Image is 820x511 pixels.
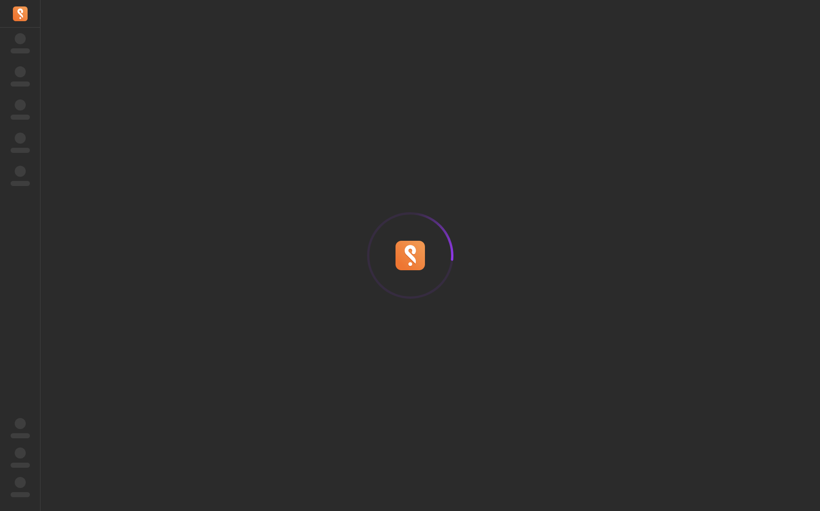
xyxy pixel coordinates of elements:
[11,48,30,53] span: ‌
[11,492,30,497] span: ‌
[11,463,30,468] span: ‌
[11,115,30,120] span: ‌
[15,33,26,44] span: ‌
[15,99,26,110] span: ‌
[11,81,30,87] span: ‌
[15,418,26,429] span: ‌
[15,66,26,77] span: ‌
[15,133,26,144] span: ‌
[11,181,30,186] span: ‌
[15,166,26,177] span: ‌
[15,477,26,488] span: ‌
[11,433,30,438] span: ‌
[15,447,26,459] span: ‌
[11,148,30,153] span: ‌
